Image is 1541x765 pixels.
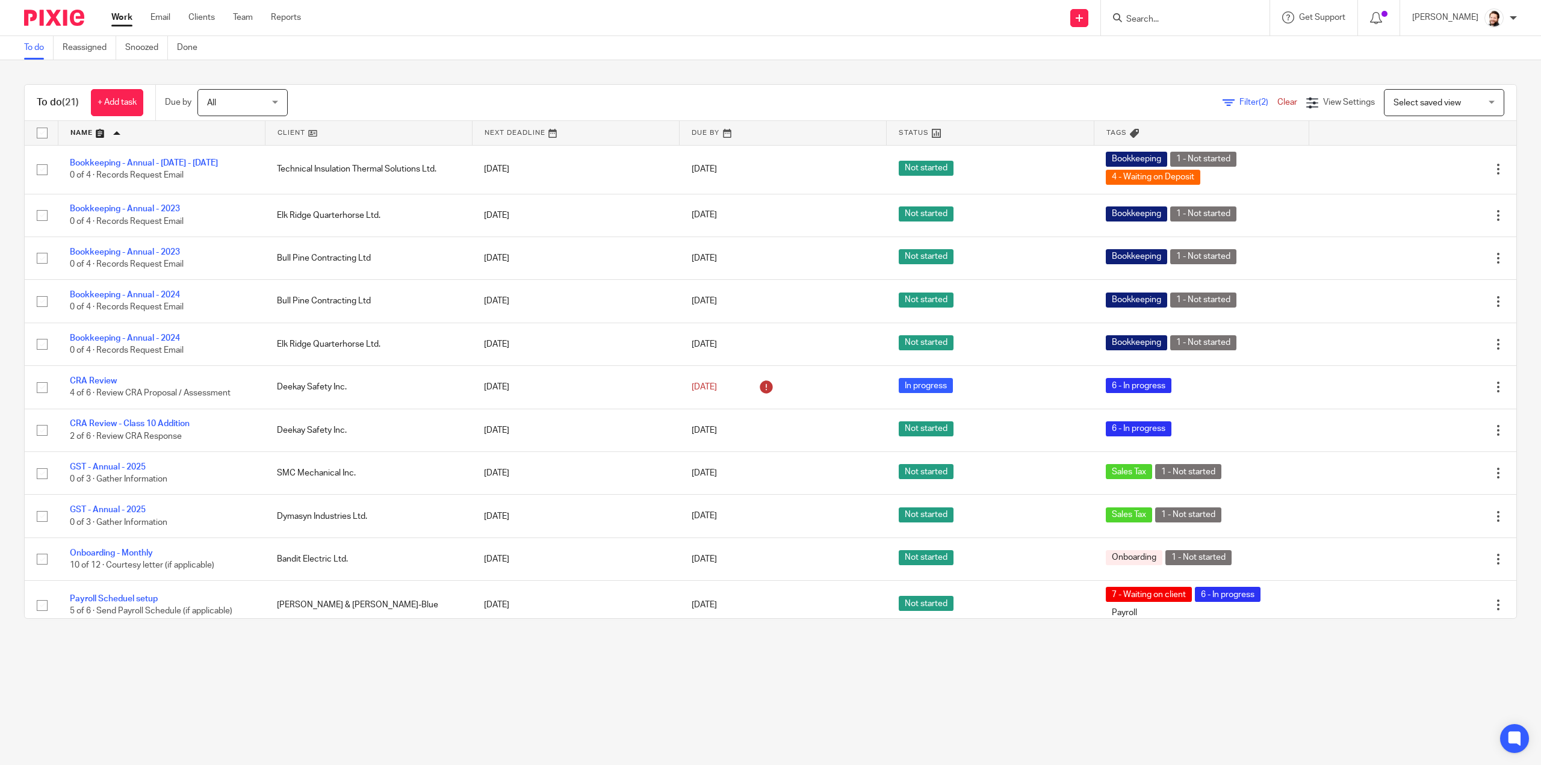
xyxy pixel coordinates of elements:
span: Bookkeeping [1106,293,1167,308]
span: View Settings [1323,98,1375,107]
a: Team [233,11,253,23]
a: Email [150,11,170,23]
span: [DATE] [692,469,717,477]
td: [DATE] [472,452,679,495]
a: CRA Review [70,377,117,385]
span: 0 of 3 · Gather Information [70,475,167,483]
span: Filter [1239,98,1277,107]
span: [DATE] [692,165,717,173]
span: 0 of 4 · Records Request Email [70,260,184,268]
span: (2) [1259,98,1268,107]
td: [DATE] [472,581,679,630]
span: Not started [899,335,953,350]
span: 2 of 6 · Review CRA Response [70,432,182,441]
span: [DATE] [692,426,717,435]
a: Payroll Scheduel setup [70,595,158,603]
a: Onboarding - Monthly [70,549,153,557]
td: [DATE] [472,366,679,409]
a: GST - Annual - 2025 [70,463,146,471]
td: Dymasyn Industries Ltd. [265,495,472,537]
input: Search [1125,14,1233,25]
span: Get Support [1299,13,1345,22]
span: 0 of 4 · Records Request Email [70,303,184,312]
td: [DATE] [472,323,679,365]
a: To do [24,36,54,60]
span: (21) [62,98,79,107]
span: 1 - Not started [1165,550,1232,565]
span: 0 of 3 · Gather Information [70,518,167,527]
span: 4 of 6 · Review CRA Proposal / Assessment [70,389,231,398]
td: [DATE] [472,194,679,237]
span: 1 - Not started [1170,249,1236,264]
span: Select saved view [1394,99,1461,107]
span: Not started [899,596,953,611]
span: All [207,99,216,107]
span: [DATE] [692,555,717,563]
span: 1 - Not started [1170,206,1236,221]
td: Bandit Electric Ltd. [265,537,472,580]
span: 1 - Not started [1170,152,1236,167]
td: [DATE] [472,145,679,194]
td: Elk Ridge Quarterhorse Ltd. [265,194,472,237]
span: [DATE] [692,383,717,391]
span: 6 - In progress [1106,421,1171,436]
td: [DATE] [472,237,679,279]
a: Clear [1277,98,1297,107]
span: Not started [899,550,953,565]
span: Not started [899,464,953,479]
span: Bookkeeping [1106,335,1167,350]
span: 1 - Not started [1170,335,1236,350]
span: [DATE] [692,297,717,305]
h1: To do [37,96,79,109]
a: Done [177,36,206,60]
a: CRA Review - Class 10 Addition [70,420,190,428]
span: 7 - Waiting on client [1106,587,1192,602]
span: 6 - In progress [1106,378,1171,393]
a: Work [111,11,132,23]
span: 1 - Not started [1155,464,1221,479]
td: [DATE] [472,495,679,537]
span: 4 - Waiting on Deposit [1106,170,1200,185]
td: Elk Ridge Quarterhorse Ltd. [265,323,472,365]
a: Reports [271,11,301,23]
td: [DATE] [472,409,679,451]
td: Technical Insulation Thermal Solutions Ltd. [265,145,472,194]
span: Tags [1106,129,1127,136]
a: Bookkeeping - Annual - 2023 [70,205,180,213]
span: Onboarding [1106,550,1162,565]
span: [DATE] [692,601,717,609]
span: Not started [899,421,953,436]
td: [PERSON_NAME] & [PERSON_NAME]-Blue [265,581,472,630]
a: Snoozed [125,36,168,60]
span: 0 of 4 · Records Request Email [70,217,184,226]
a: Bookkeeping - Annual - 2023 [70,248,180,256]
span: 0 of 4 · Records Request Email [70,346,184,355]
span: Not started [899,206,953,221]
span: 0 of 4 · Records Request Email [70,172,184,180]
span: Not started [899,507,953,522]
span: Not started [899,293,953,308]
span: [DATE] [692,211,717,220]
td: Deekay Safety Inc. [265,409,472,451]
span: 1 - Not started [1170,293,1236,308]
span: Bookkeeping [1106,249,1167,264]
a: Bookkeeping - Annual - [DATE] - [DATE] [70,159,218,167]
span: Payroll [1106,605,1143,620]
span: 5 of 6 · Send Payroll Schedule (if applicable) [70,607,232,615]
span: 6 - In progress [1195,587,1260,602]
span: Sales Tax [1106,507,1152,522]
span: [DATE] [692,340,717,348]
td: Bull Pine Contracting Ltd [265,237,472,279]
span: [DATE] [692,512,717,521]
span: [DATE] [692,254,717,262]
span: 1 - Not started [1155,507,1221,522]
td: Deekay Safety Inc. [265,366,472,409]
a: Clients [188,11,215,23]
a: Bookkeeping - Annual - 2024 [70,291,180,299]
span: Bookkeeping [1106,152,1167,167]
span: Bookkeeping [1106,206,1167,221]
td: [DATE] [472,537,679,580]
td: [DATE] [472,280,679,323]
img: Jayde%20Headshot.jpg [1484,8,1504,28]
span: In progress [899,378,953,393]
